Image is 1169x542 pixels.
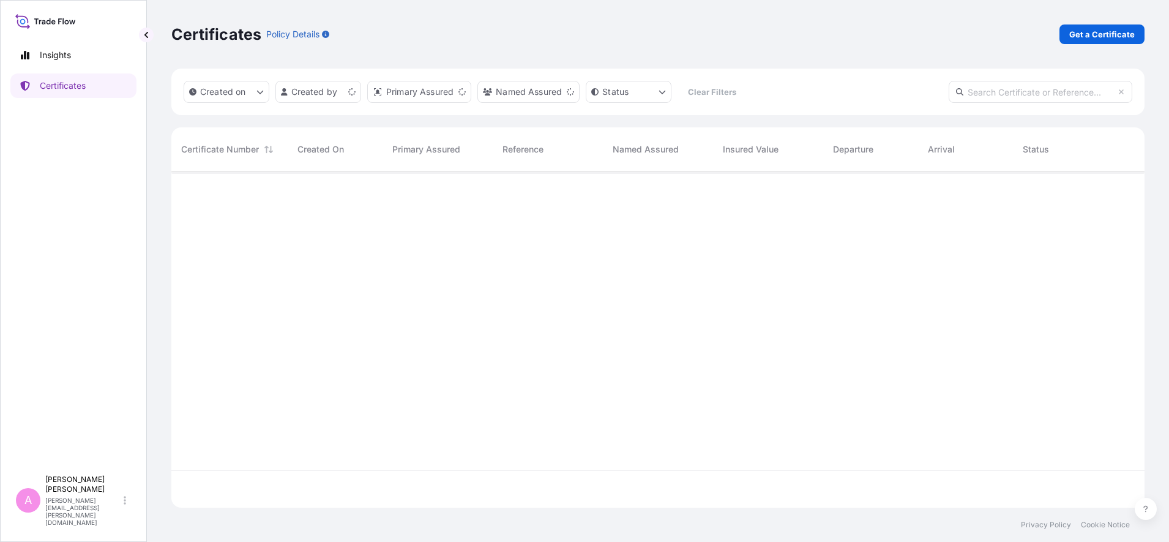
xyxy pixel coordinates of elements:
button: distributor Filter options [367,81,471,103]
span: A [24,494,32,506]
p: [PERSON_NAME][EMAIL_ADDRESS][PERSON_NAME][DOMAIN_NAME] [45,497,121,526]
p: Policy Details [266,28,319,40]
p: Clear Filters [688,86,736,98]
p: Get a Certificate [1069,28,1135,40]
p: Named Assured [496,86,562,98]
button: createdOn Filter options [184,81,269,103]
span: Named Assured [613,143,679,156]
span: Insured Value [723,143,779,156]
p: Insights [40,49,71,61]
span: Departure [833,143,873,156]
p: Certificates [171,24,261,44]
span: Status [1023,143,1049,156]
span: Primary Assured [392,143,460,156]
button: cargoOwner Filter options [477,81,580,103]
p: Status [602,86,629,98]
a: Get a Certificate [1059,24,1145,44]
button: createdBy Filter options [275,81,361,103]
a: Insights [10,43,136,67]
button: certificateStatus Filter options [586,81,671,103]
input: Search Certificate or Reference... [949,81,1132,103]
a: Cookie Notice [1081,520,1130,530]
span: Arrival [928,143,955,156]
p: [PERSON_NAME] [PERSON_NAME] [45,475,121,494]
span: Certificate Number [181,143,259,156]
span: Created On [297,143,344,156]
p: Certificates [40,80,86,92]
p: Created on [200,86,246,98]
span: Reference [502,143,543,156]
a: Privacy Policy [1021,520,1071,530]
p: Created by [291,86,338,98]
button: Sort [261,142,276,157]
button: Clear Filters [678,82,746,102]
a: Certificates [10,73,136,98]
p: Primary Assured [386,86,454,98]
